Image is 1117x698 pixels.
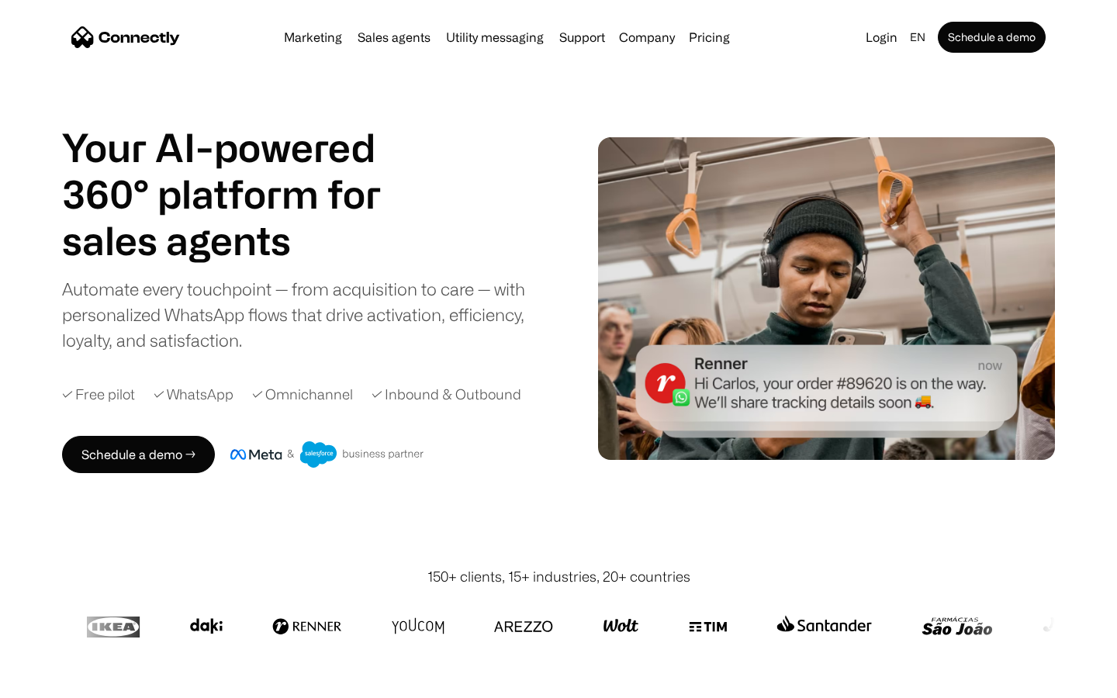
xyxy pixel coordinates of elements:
[910,26,925,48] div: en
[440,31,550,43] a: Utility messaging
[278,31,348,43] a: Marketing
[62,384,135,405] div: ✓ Free pilot
[938,22,1046,53] a: Schedule a demo
[252,384,353,405] div: ✓ Omnichannel
[553,31,611,43] a: Support
[683,31,736,43] a: Pricing
[230,441,424,468] img: Meta and Salesforce business partner badge.
[859,26,904,48] a: Login
[62,124,419,217] h1: Your AI-powered 360° platform for
[31,671,93,693] ul: Language list
[154,384,233,405] div: ✓ WhatsApp
[62,217,419,264] h1: sales agents
[16,669,93,693] aside: Language selected: English
[619,26,675,48] div: Company
[372,384,521,405] div: ✓ Inbound & Outbound
[62,276,551,353] div: Automate every touchpoint — from acquisition to care — with personalized WhatsApp flows that driv...
[62,436,215,473] a: Schedule a demo →
[427,566,690,587] div: 150+ clients, 15+ industries, 20+ countries
[351,31,437,43] a: Sales agents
